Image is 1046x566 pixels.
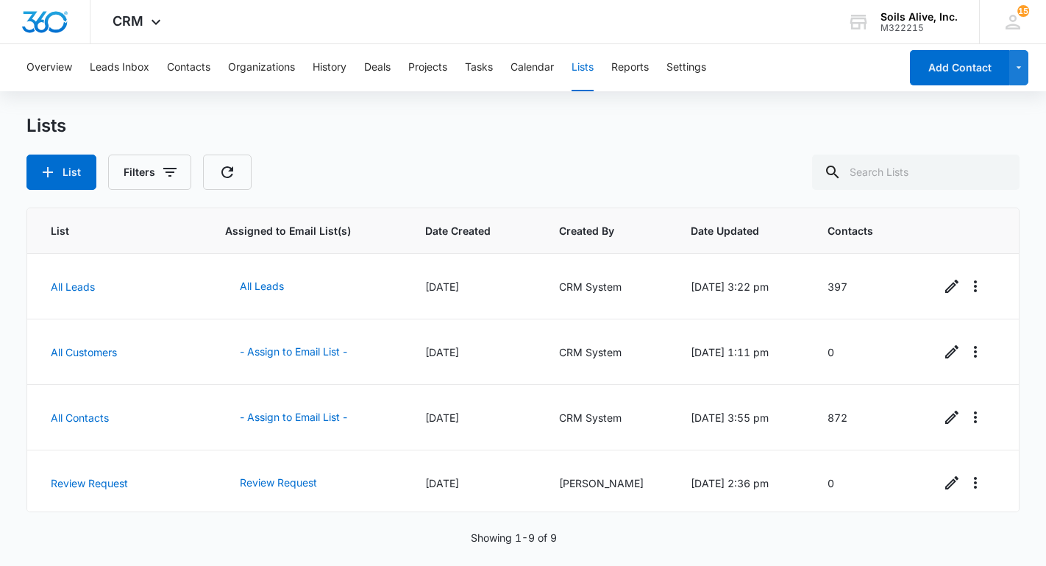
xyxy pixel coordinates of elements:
[425,223,502,238] span: Date Created
[228,44,295,91] button: Organizations
[964,471,987,495] button: Overflow Menu
[559,223,634,238] span: Created By
[225,269,299,304] button: All Leads
[225,334,362,369] button: - Assign to Email List -
[691,475,792,491] div: [DATE] 2:36 pm
[225,223,369,238] span: Assigned to Email List(s)
[51,411,109,424] a: All Contacts
[26,115,66,137] h1: Lists
[51,280,95,293] a: All Leads
[425,475,524,491] div: [DATE]
[510,44,554,91] button: Calendar
[51,477,128,489] a: Review Request
[541,450,673,516] td: [PERSON_NAME]
[810,385,922,450] td: 872
[910,50,1009,85] button: Add Contact
[90,44,149,91] button: Leads Inbox
[364,44,391,91] button: Deals
[541,385,673,450] td: CRM System
[225,400,362,435] button: - Assign to Email List -
[51,223,169,238] span: List
[225,465,332,500] button: Review Request
[541,254,673,319] td: CRM System
[51,346,117,358] a: All Customers
[26,44,72,91] button: Overview
[964,406,987,429] button: Overflow Menu
[108,155,191,190] button: Filters
[425,279,524,294] div: [DATE]
[880,23,958,33] div: account id
[940,406,964,429] a: Edit
[828,223,883,238] span: Contacts
[810,319,922,385] td: 0
[691,279,792,294] div: [DATE] 3:22 pm
[964,340,987,364] button: Overflow Menu
[691,223,771,238] span: Date Updated
[666,44,706,91] button: Settings
[167,44,210,91] button: Contacts
[465,44,493,91] button: Tasks
[471,530,557,545] p: Showing 1-9 of 9
[572,44,594,91] button: Lists
[810,254,922,319] td: 397
[425,344,524,360] div: [DATE]
[26,155,96,190] button: List
[113,13,143,29] span: CRM
[425,410,524,425] div: [DATE]
[940,275,964,298] a: Edit
[313,44,346,91] button: History
[940,340,964,364] a: Edit
[691,344,792,360] div: [DATE] 1:11 pm
[940,471,964,495] a: Edit
[880,11,958,23] div: account name
[611,44,649,91] button: Reports
[1017,5,1029,17] span: 15
[541,319,673,385] td: CRM System
[810,450,922,516] td: 0
[1017,5,1029,17] div: notifications count
[691,410,792,425] div: [DATE] 3:55 pm
[964,275,987,298] button: Overflow Menu
[812,155,1020,190] input: Search Lists
[408,44,447,91] button: Projects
